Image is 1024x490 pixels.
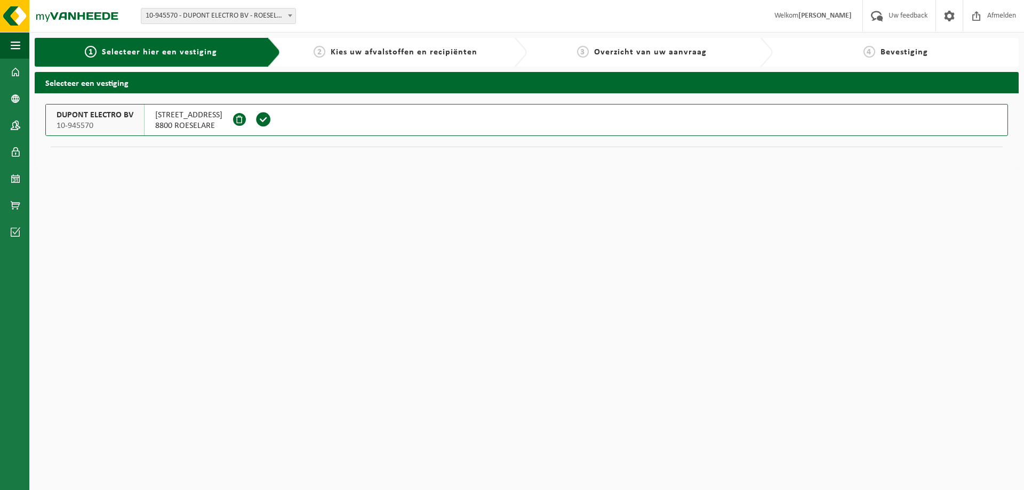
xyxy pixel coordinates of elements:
span: 2 [314,46,325,58]
span: 10-945570 - DUPONT ELECTRO BV - ROESELARE [141,8,296,24]
span: [STREET_ADDRESS] [155,110,222,121]
span: Kies uw afvalstoffen en recipiënten [331,48,477,57]
span: Selecteer hier een vestiging [102,48,217,57]
span: 1 [85,46,97,58]
span: Bevestiging [881,48,928,57]
span: 8800 ROESELARE [155,121,222,131]
button: DUPONT ELECTRO BV 10-945570 [STREET_ADDRESS]8800 ROESELARE [45,104,1008,136]
span: 4 [863,46,875,58]
span: 10-945570 - DUPONT ELECTRO BV - ROESELARE [141,9,295,23]
span: 10-945570 [57,121,133,131]
span: DUPONT ELECTRO BV [57,110,133,121]
span: 3 [577,46,589,58]
strong: [PERSON_NAME] [798,12,852,20]
h2: Selecteer een vestiging [35,72,1019,93]
span: Overzicht van uw aanvraag [594,48,707,57]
